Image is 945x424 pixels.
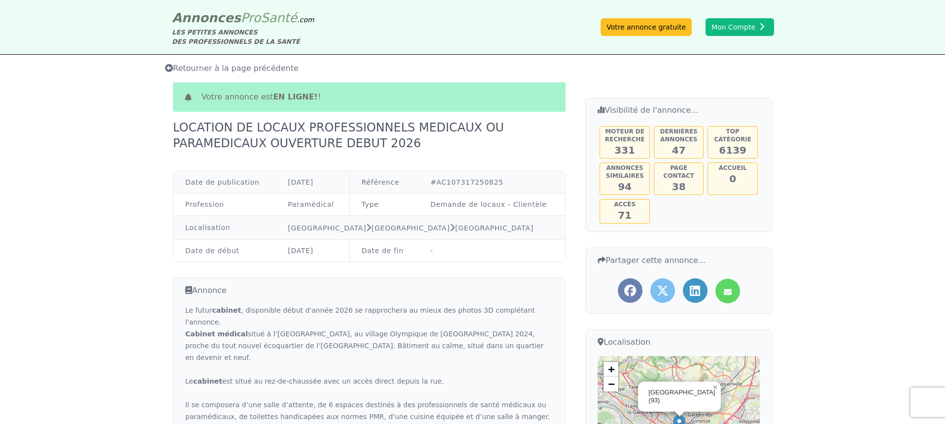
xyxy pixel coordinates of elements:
span: 6139 [719,144,746,156]
span: Santé [261,10,297,25]
a: Partager l'annonce sur Facebook [618,278,642,303]
td: [DATE] [276,171,349,194]
a: Partager l'annonce sur LinkedIn [683,278,708,303]
h5: Accès [601,200,648,208]
span: Pro [241,10,261,25]
a: [GEOGRAPHIC_DATA] [288,224,366,232]
div: LES PETITES ANNONCES DES PROFESSIONNELS DE LA SANTÉ [172,28,314,46]
button: Mon Compte [706,18,774,36]
span: .com [297,16,314,24]
td: Date de fin [349,240,418,262]
a: Partager l'annonce par mail [715,279,740,303]
strong: cabinet [193,377,222,385]
a: Close popup [709,382,721,393]
h5: Annonces similaires [601,164,648,180]
a: Paramédical [288,200,334,208]
td: Type [349,194,418,216]
span: 94 [618,181,632,193]
strong: cabinet [212,306,241,314]
h5: Accueil [709,164,756,172]
h5: Top catégorie [709,128,756,143]
a: [GEOGRAPHIC_DATA] [371,224,450,232]
span: − [608,378,614,390]
h3: Localisation [598,336,760,348]
td: Date de début [173,240,276,262]
a: Demande de locaux - Clientèle [430,200,546,208]
span: 38 [672,181,686,193]
div: [GEOGRAPHIC_DATA] (93) [648,389,709,405]
h3: Partager cette annonce... [598,254,760,266]
a: [GEOGRAPHIC_DATA] [455,224,534,232]
a: Partager l'annonce sur Twitter [650,278,675,303]
a: AnnoncesProSanté.com [172,10,314,25]
span: Retourner à la page précédente [165,64,299,73]
h3: Annonce [185,284,553,296]
span: + [608,363,614,375]
span: Annonces [172,10,241,25]
h5: Moteur de recherche [601,128,648,143]
a: Zoom out [604,377,618,391]
span: 0 [729,173,736,185]
td: #AC107317250825 [418,171,565,194]
span: × [713,383,717,391]
td: - [418,240,565,262]
td: Date de publication [173,171,276,194]
h5: Page contact [655,164,703,180]
td: Référence [349,171,418,194]
span: 47 [672,144,686,156]
b: en ligne! [273,92,318,101]
a: Votre annonce gratuite [601,18,692,36]
a: Zoom in [604,362,618,377]
span: Votre annonce est ! [202,91,321,103]
h3: Visibilité de l'annonce... [598,104,760,116]
td: [DATE] [276,240,349,262]
div: LOCATION DE LOCAUX PROFESSIONNELS MEDICAUX OU PARAMEDICAUX OUVERTURE DEBUT 2026 [173,120,566,151]
td: Profession [173,194,276,216]
i: Retourner à la liste [165,64,173,72]
td: Localisation [173,216,276,240]
h5: Dernières annonces [655,128,703,143]
span: 71 [618,209,632,221]
strong: Cabinet médical [185,330,248,338]
span: 331 [614,144,635,156]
